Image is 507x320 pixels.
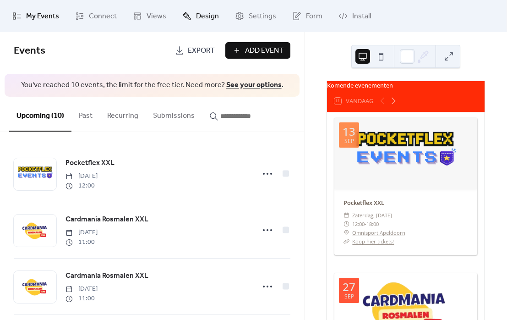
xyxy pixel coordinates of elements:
a: Export [168,42,222,59]
span: 12:00 [65,181,98,191]
span: Settings [249,11,276,22]
span: Pocketflex XXL [65,158,114,169]
div: sep [344,138,354,144]
span: Install [352,11,371,22]
a: Cardmania Rosmalen XXL [65,270,148,282]
span: Connect [89,11,117,22]
button: Past [71,97,100,131]
span: [DATE] [65,284,98,294]
span: Export [188,45,215,56]
a: See your options [226,78,282,92]
span: 12:00 [352,220,365,228]
span: Cardmania Rosmalen XXL [65,214,148,225]
a: Cardmania Rosmalen XXL [65,214,148,226]
button: Recurring [100,97,146,131]
span: zaterdag, [DATE] [352,211,392,220]
a: My Events [5,4,66,28]
div: Komende evenementen [327,81,485,90]
div: ​ [343,220,349,228]
a: Settings [228,4,283,28]
a: Pocketflex XXL [343,199,384,207]
span: 11:00 [65,237,98,247]
span: My Events [26,11,59,22]
span: [DATE] [65,171,98,181]
a: Views [126,4,173,28]
div: ​ [343,228,349,237]
a: Connect [68,4,124,28]
span: Design [196,11,219,22]
a: Omnisport Apeldoorn [352,228,405,237]
div: 27 [343,281,355,292]
button: Upcoming (10) [9,97,71,132]
span: Views [147,11,166,22]
a: Install [332,4,378,28]
div: ​ [343,237,349,246]
a: Koop hier tickets! [352,238,394,245]
span: 18:00 [366,220,379,228]
div: sep [344,294,354,299]
div: 13 [343,126,355,137]
button: Submissions [146,97,202,131]
a: Pocketflex XXL [65,157,114,169]
span: Form [306,11,322,22]
span: [DATE] [65,228,98,237]
span: Cardmania Rosmalen XXL [65,270,148,281]
span: - [365,220,366,228]
span: You've reached 10 events, the limit for the free tier. Need more? . [14,80,290,90]
a: Design [175,4,226,28]
span: Events [14,41,45,61]
span: 11:00 [65,294,98,303]
a: Form [285,4,329,28]
div: ​ [343,211,349,220]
